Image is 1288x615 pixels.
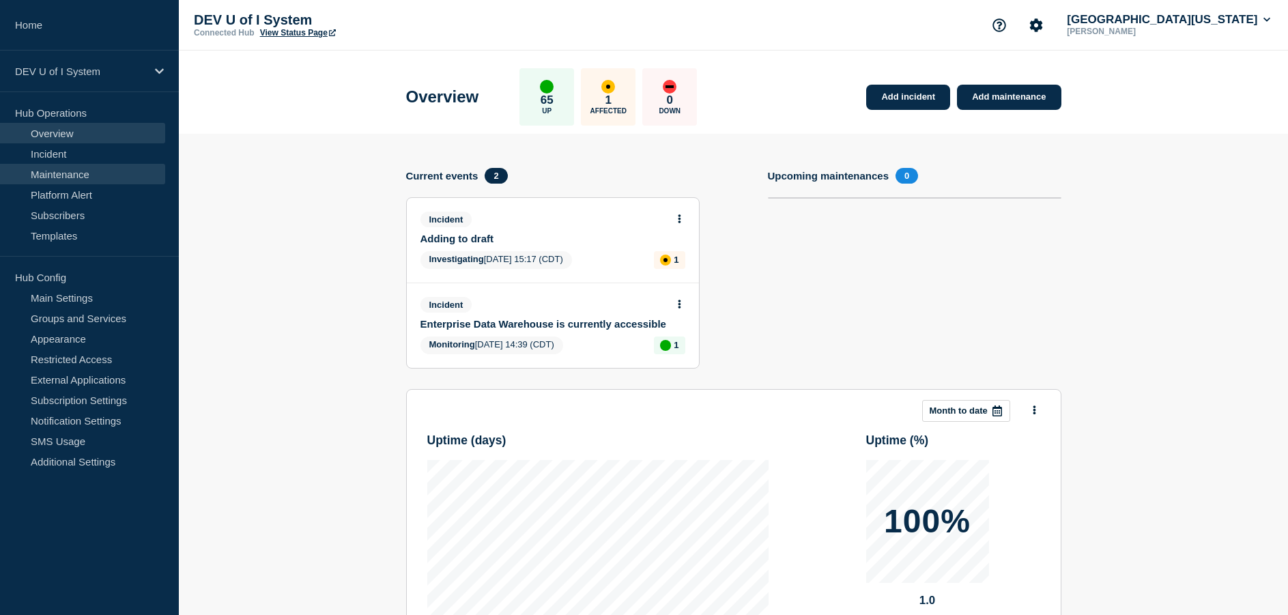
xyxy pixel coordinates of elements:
p: DEV U of I System [194,12,467,28]
div: up [540,80,554,94]
p: 1 [674,255,678,265]
p: DEV U of I System [15,66,146,77]
p: 0 [667,94,673,107]
span: Incident [420,297,472,313]
span: 2 [485,168,507,184]
p: Affected [590,107,627,115]
div: down [663,80,676,94]
a: Add maintenance [957,85,1061,110]
span: [DATE] 14:39 (CDT) [420,337,563,354]
h3: Uptime ( days ) [427,433,769,448]
p: Connected Hub [194,28,255,38]
p: 65 [541,94,554,107]
p: Down [659,107,681,115]
span: Monitoring [429,339,475,349]
p: Month to date [930,405,988,416]
div: affected [660,255,671,266]
button: Month to date [922,400,1010,422]
p: 1.0 [866,594,989,607]
button: Support [985,11,1014,40]
span: Investigating [429,254,484,264]
a: View Status Page [260,28,336,38]
h4: Current events [406,170,478,182]
p: 1 [674,340,678,350]
p: 1 [605,94,612,107]
div: affected [601,80,615,94]
span: Incident [420,212,472,227]
p: Up [542,107,552,115]
a: Enterprise Data Warehouse is currently accessible [420,318,667,330]
span: 0 [896,168,918,184]
h3: Uptime ( % ) [866,433,1040,448]
p: 100% [884,505,971,538]
button: [GEOGRAPHIC_DATA][US_STATE] [1064,13,1273,27]
button: Account settings [1022,11,1050,40]
h1: Overview [406,87,479,106]
span: [DATE] 15:17 (CDT) [420,251,572,269]
div: up [660,340,671,351]
h4: Upcoming maintenances [768,170,889,182]
a: Adding to draft [420,233,667,244]
a: Add incident [866,85,950,110]
p: [PERSON_NAME] [1064,27,1206,36]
